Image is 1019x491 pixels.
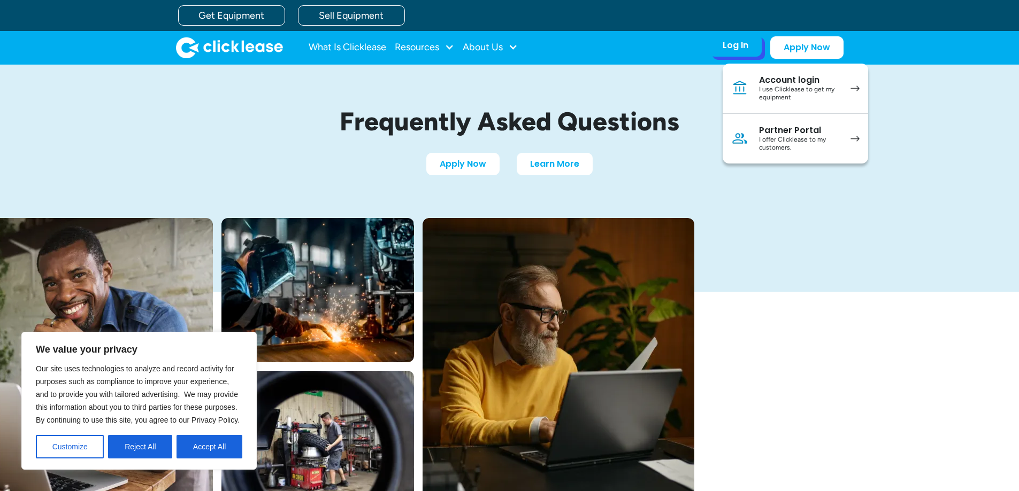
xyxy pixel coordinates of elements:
[851,136,860,142] img: arrow
[723,64,868,114] a: Account loginI use Clicklease to get my equipment
[759,75,840,85] div: Account login
[723,64,868,163] nav: Log In
[723,40,748,51] div: Log In
[770,36,844,59] a: Apply Now
[517,153,593,175] a: Learn More
[759,136,840,152] div: I offer Clicklease to my customers.
[176,37,283,58] a: home
[723,114,868,163] a: Partner PortalI offer Clicklease to my customers.
[759,125,840,136] div: Partner Portal
[298,5,405,26] a: Sell Equipment
[177,435,242,458] button: Accept All
[21,332,257,470] div: We value your privacy
[221,218,414,362] img: A welder in a large mask working on a large pipe
[309,37,386,58] a: What Is Clicklease
[759,85,840,102] div: I use Clicklease to get my equipment
[731,130,748,147] img: Person icon
[36,364,240,424] span: Our site uses technologies to analyze and record activity for purposes such as compliance to impr...
[176,37,283,58] img: Clicklease logo
[178,5,285,26] a: Get Equipment
[395,37,454,58] div: Resources
[36,343,242,356] p: We value your privacy
[258,107,761,136] h1: Frequently Asked Questions
[36,435,104,458] button: Customize
[426,153,500,175] a: Apply Now
[851,85,860,91] img: arrow
[108,435,172,458] button: Reject All
[731,80,748,97] img: Bank icon
[463,37,518,58] div: About Us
